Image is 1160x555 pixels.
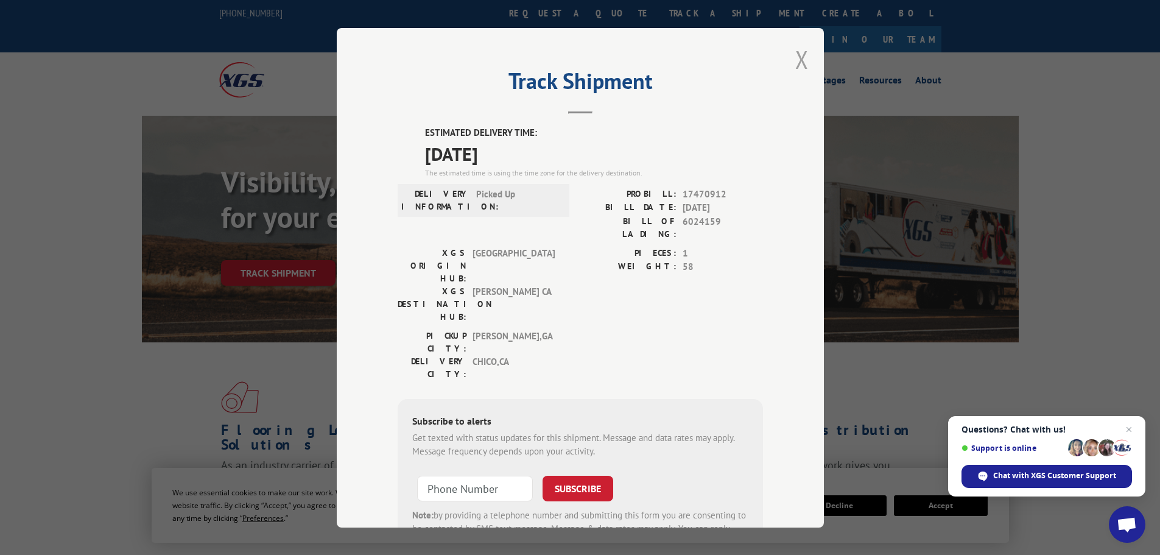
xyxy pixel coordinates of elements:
label: PROBILL: [580,187,677,201]
button: Close modal [795,43,809,76]
label: PICKUP CITY: [398,329,466,355]
div: Subscribe to alerts [412,413,748,431]
span: Picked Up [476,187,558,213]
div: The estimated time is using the time zone for the delivery destination. [425,167,763,178]
span: Questions? Chat with us! [961,425,1132,434]
span: Close chat [1122,422,1136,437]
label: BILL OF LADING: [580,214,677,240]
span: CHICO , CA [473,355,555,380]
span: [DATE] [425,140,763,167]
span: Chat with XGS Customer Support [993,470,1116,481]
h2: Track Shipment [398,72,763,96]
label: DELIVERY CITY: [398,355,466,380]
strong: Note: [412,509,434,520]
div: Open chat [1109,506,1145,543]
span: 58 [683,260,763,274]
label: PIECES: [580,246,677,260]
div: by providing a telephone number and submitting this form you are consenting to be contacted by SM... [412,508,748,550]
label: XGS ORIGIN HUB: [398,246,466,285]
label: XGS DESTINATION HUB: [398,285,466,323]
label: BILL DATE: [580,201,677,215]
span: [GEOGRAPHIC_DATA] [473,246,555,285]
span: Support is online [961,444,1064,453]
button: SUBSCRIBE [543,475,613,501]
label: ESTIMATED DELIVERY TIME: [425,126,763,140]
span: 6024159 [683,214,763,240]
span: [PERSON_NAME] , GA [473,329,555,355]
input: Phone Number [417,475,533,501]
label: WEIGHT: [580,260,677,274]
label: DELIVERY INFORMATION: [401,187,470,213]
span: 17470912 [683,187,763,201]
span: [DATE] [683,201,763,215]
span: [PERSON_NAME] CA [473,285,555,323]
div: Chat with XGS Customer Support [961,465,1132,488]
span: 1 [683,246,763,260]
div: Get texted with status updates for this shipment. Message and data rates may apply. Message frequ... [412,431,748,458]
